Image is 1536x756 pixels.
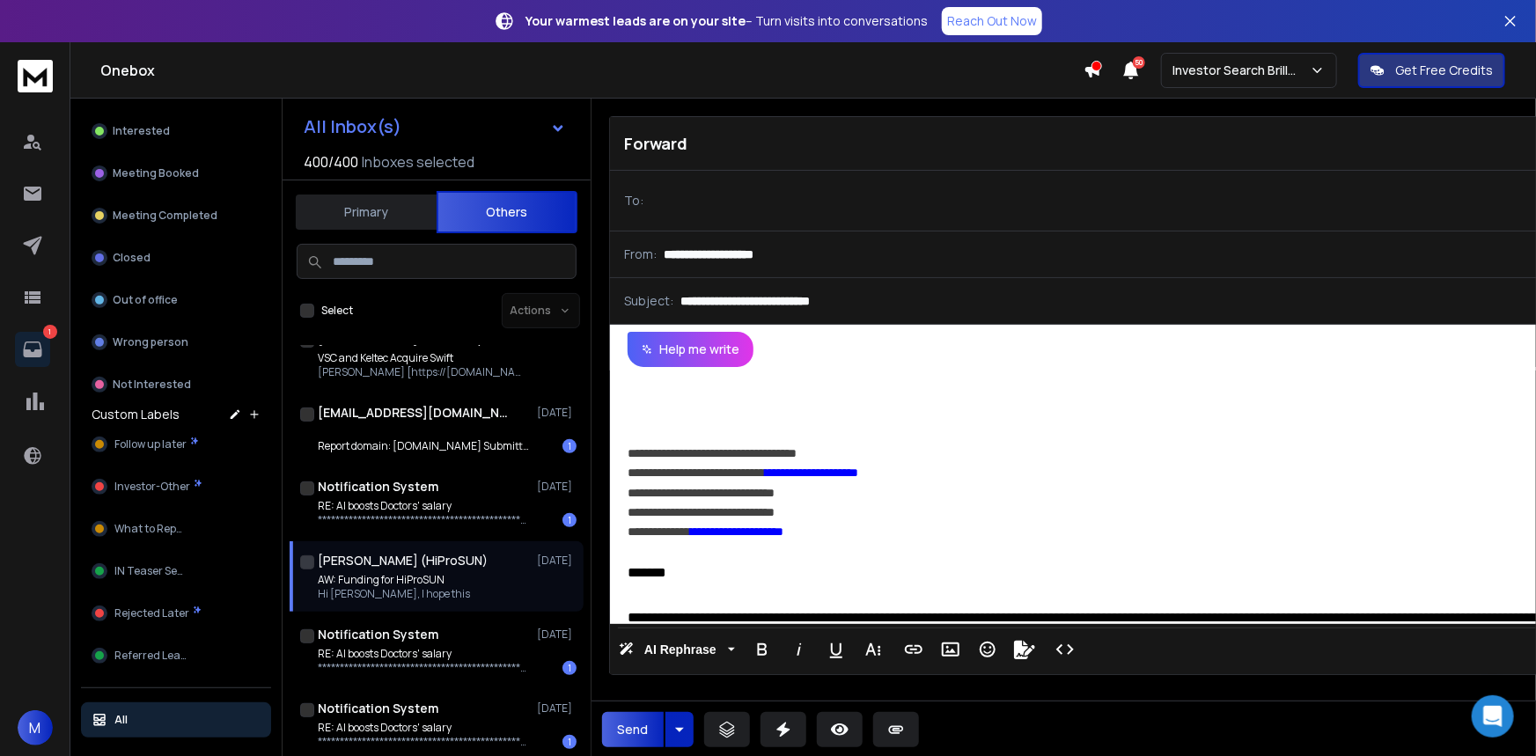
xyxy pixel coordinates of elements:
button: Others [437,191,577,233]
div: 1 [562,661,577,675]
button: M [18,710,53,745]
img: logo [18,60,53,92]
h1: [PERSON_NAME] (HiProSUN) [318,552,488,569]
h3: Custom Labels [92,406,180,423]
div: 1 [562,513,577,527]
button: Signature [1008,632,1041,667]
button: Emoticons [971,632,1004,667]
button: All [81,702,271,738]
button: Italic (Ctrl+I) [783,632,816,667]
button: Closed [81,240,271,275]
strong: Your warmest leads are on your site [525,12,746,29]
p: All [114,713,128,727]
p: Wrong person [113,335,188,349]
p: RE: AI boosts Doctors' salary [318,721,529,735]
span: Investor-Other [114,480,190,494]
span: Rejected Later [114,606,189,620]
p: Get Free Credits [1395,62,1493,79]
p: Report domain: [DOMAIN_NAME] Submitter: [DOMAIN_NAME] [318,439,529,453]
p: AW: Funding for HiProSUN [318,573,470,587]
button: Insert Image (Ctrl+P) [934,632,967,667]
span: 50 [1133,56,1145,69]
button: AI Rephrase [615,632,739,667]
button: Meeting Booked [81,156,271,191]
button: Help me write [628,332,753,367]
div: 1 [562,735,577,749]
p: [DATE] [537,554,577,568]
button: Underline (Ctrl+U) [819,632,853,667]
p: Investor Search Brillwood [1172,62,1310,79]
p: 1 [43,325,57,339]
p: [DATE] [537,480,577,494]
p: Meeting Completed [113,209,217,223]
h1: Onebox [100,60,1084,81]
button: IN Teaser Sent [81,554,271,589]
div: 1 [562,439,577,453]
button: All Inbox(s) [290,109,580,144]
button: Code View [1048,632,1082,667]
p: Interested [113,124,170,138]
p: Reach Out Now [947,12,1037,30]
button: Not Interested [81,367,271,402]
button: Follow up later [81,427,271,462]
p: RE: AI boosts Doctors' salary [318,647,529,661]
h1: All Inbox(s) [304,118,401,136]
button: What to Reply [81,511,271,547]
button: Wrong person [81,325,271,360]
button: More Text [856,632,890,667]
span: Follow up later [114,437,187,451]
p: RE: AI boosts Doctors' salary [318,499,529,513]
p: Out of office [113,293,178,307]
label: Select [321,304,353,318]
button: Interested [81,114,271,149]
span: IN Teaser Sent [114,564,188,578]
p: [DATE] [537,628,577,642]
h1: [EMAIL_ADDRESS][DOMAIN_NAME] [318,404,511,422]
span: Referred Leads [114,649,192,663]
p: Not Interested [113,378,191,392]
p: Forward [624,131,687,156]
span: What to Reply [114,522,184,536]
p: [DATE] [537,701,577,716]
span: 400 / 400 [304,151,358,172]
button: Referred Leads [81,638,271,673]
button: Rejected Later [81,596,271,631]
h1: Notification System [318,700,438,717]
button: Out of office [81,283,271,318]
a: Reach Out Now [942,7,1042,35]
p: Subject: [624,292,673,310]
button: Primary [296,193,437,231]
p: From: [624,246,657,263]
p: Hi [PERSON_NAME], I hope this [318,587,470,601]
button: Meeting Completed [81,198,271,233]
button: Investor-Other [81,469,271,504]
p: Meeting Booked [113,166,199,180]
button: Bold (Ctrl+B) [746,632,779,667]
p: – Turn visits into conversations [525,12,928,30]
div: Open Intercom Messenger [1472,695,1514,738]
p: Closed [113,251,151,265]
p: [PERSON_NAME] [https://[DOMAIN_NAME]/pub/bfra/klnq6vrm/568/ydo/67i/39%5C0b04c177-51a5-485f-b4e0-8... [318,365,529,379]
button: Send [602,712,664,747]
p: To: [624,192,643,209]
h3: Inboxes selected [362,151,474,172]
p: [DATE] [537,406,577,420]
p: VSC and Keltec Acquire Swift [318,351,529,365]
h1: Notification System [318,626,438,643]
button: Insert Link (Ctrl+K) [897,632,930,667]
button: Get Free Credits [1358,53,1505,88]
h1: Notification System [318,478,438,495]
span: AI Rephrase [641,642,720,657]
a: 1 [15,332,50,367]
